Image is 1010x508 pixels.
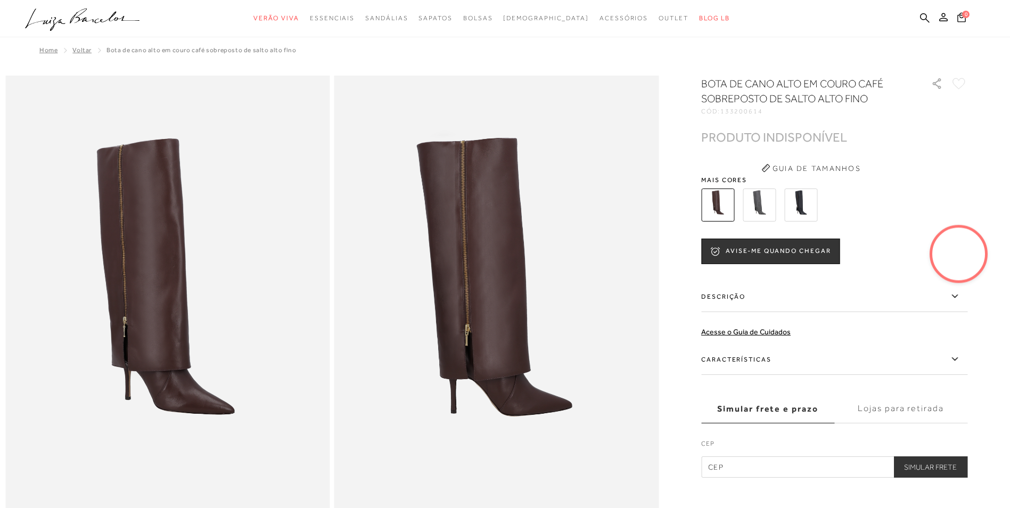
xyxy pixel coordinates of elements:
[701,281,967,312] label: Descrição
[701,177,967,183] span: Mais cores
[701,132,847,143] div: PRODUTO INDISPONÍVEL
[253,9,299,28] a: noSubCategoriesText
[834,395,967,423] label: Lojas para retirada
[758,160,864,177] button: Guia de Tamanhos
[784,189,817,222] img: BOTA DE CANO ALTO EM COURO PRETO SOBREPOSTO DE SALTO ALTO FINO
[310,14,355,22] span: Essenciais
[962,11,970,18] span: 0
[699,9,730,28] a: BLOG LB
[701,395,834,423] label: Simular frete e prazo
[701,439,967,454] label: CEP
[699,14,730,22] span: BLOG LB
[463,9,493,28] a: noSubCategoriesText
[72,46,92,54] a: Voltar
[503,9,589,28] a: noSubCategoriesText
[701,239,840,264] button: AVISE-ME QUANDO CHEGAR
[659,9,688,28] a: noSubCategoriesText
[39,46,58,54] a: Home
[310,9,355,28] a: noSubCategoriesText
[701,108,914,114] div: CÓD:
[418,14,452,22] span: Sapatos
[701,189,734,222] img: BOTA DE CANO ALTO EM COURO CAFÉ SOBREPOSTO DE SALTO ALTO FINO
[701,327,791,336] a: Acesse o Guia de Cuidados
[253,14,299,22] span: Verão Viva
[720,108,763,115] span: 133200614
[893,456,967,478] button: Simular Frete
[600,14,648,22] span: Acessórios
[954,12,969,26] button: 0
[463,14,493,22] span: Bolsas
[659,14,688,22] span: Outlet
[365,14,408,22] span: Sandálias
[701,456,967,478] input: CEP
[106,46,297,54] span: BOTA DE CANO ALTO EM COURO CAFÉ SOBREPOSTO DE SALTO ALTO FINO
[701,344,967,375] label: Características
[418,9,452,28] a: noSubCategoriesText
[365,9,408,28] a: noSubCategoriesText
[600,9,648,28] a: noSubCategoriesText
[503,14,589,22] span: [DEMOGRAPHIC_DATA]
[701,76,901,106] h1: BOTA DE CANO ALTO EM COURO CAFÉ SOBREPOSTO DE SALTO ALTO FINO
[743,189,776,222] img: BOTA DE CANO ALTO EM COURO CINZA SOBREPOSTO DE SALTO ALTO FINO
